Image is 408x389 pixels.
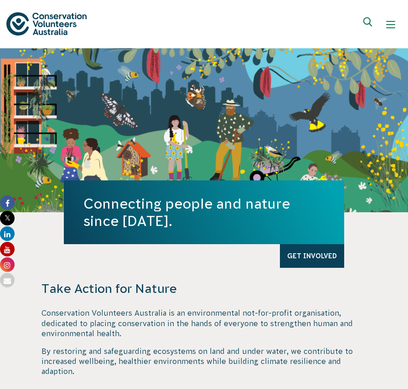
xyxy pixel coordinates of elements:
[41,308,366,338] p: Conservation Volunteers Australia is an environmental not-for-profit organisation, dedicated to p...
[6,12,87,36] img: logo.svg
[358,14,380,36] button: Expand search box Close search box
[380,14,402,36] button: Show mobile navigation menu
[41,281,366,297] h4: Take Action for Nature
[280,244,344,268] a: Get Involved
[83,195,325,230] h1: Connecting people and nature since [DATE].
[363,17,375,32] span: Expand search box
[41,346,366,377] p: By restoring and safeguarding ecosystems on land and under water, we contribute to increased well...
